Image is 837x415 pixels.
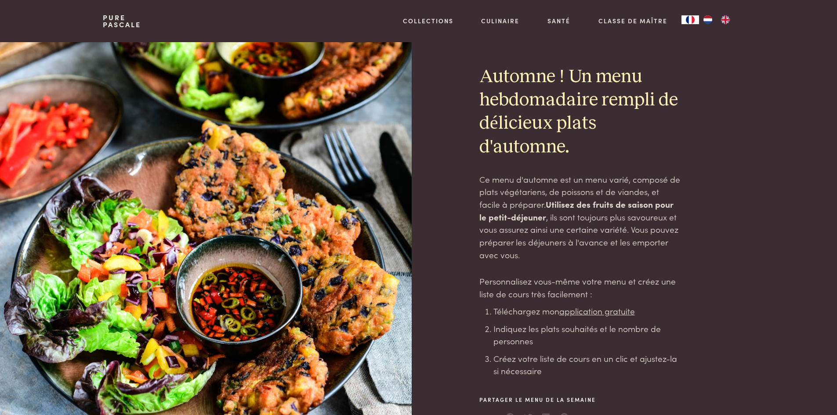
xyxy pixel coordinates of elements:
li: Indiquez les plats souhaités et le nombre de personnes [493,322,681,347]
li: Créez votre liste de cours en un clic et ajustez-la si nécessaire [493,352,681,377]
aside: Language selected: Français [681,15,734,24]
strong: Utilisez des fruits de saison pour le petit-déjeuner [479,198,674,223]
a: Culinaire [481,16,519,25]
a: Classe de maître [598,16,667,25]
div: Language [681,15,699,24]
a: Collections [403,16,453,25]
p: Ce menu d'automne est un menu varié, composé de plats végétariens, de poissons et de viandes, et ... [479,173,681,261]
ul: Language list [699,15,734,24]
a: Santé [547,16,570,25]
a: EN [717,15,734,24]
a: NL [699,15,717,24]
a: PurePascale [103,14,141,28]
li: Téléchargez mon [493,305,681,318]
p: Personnalisez vous-même votre menu et créez une liste de cours très facilement : [479,275,681,300]
a: application gratuite [559,305,635,317]
a: FR [681,15,699,24]
span: Partager le menu de la semaine [479,396,596,404]
h2: Automne ! Un menu hebdomadaire rempli de délicieux plats d'automne. [479,65,681,159]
